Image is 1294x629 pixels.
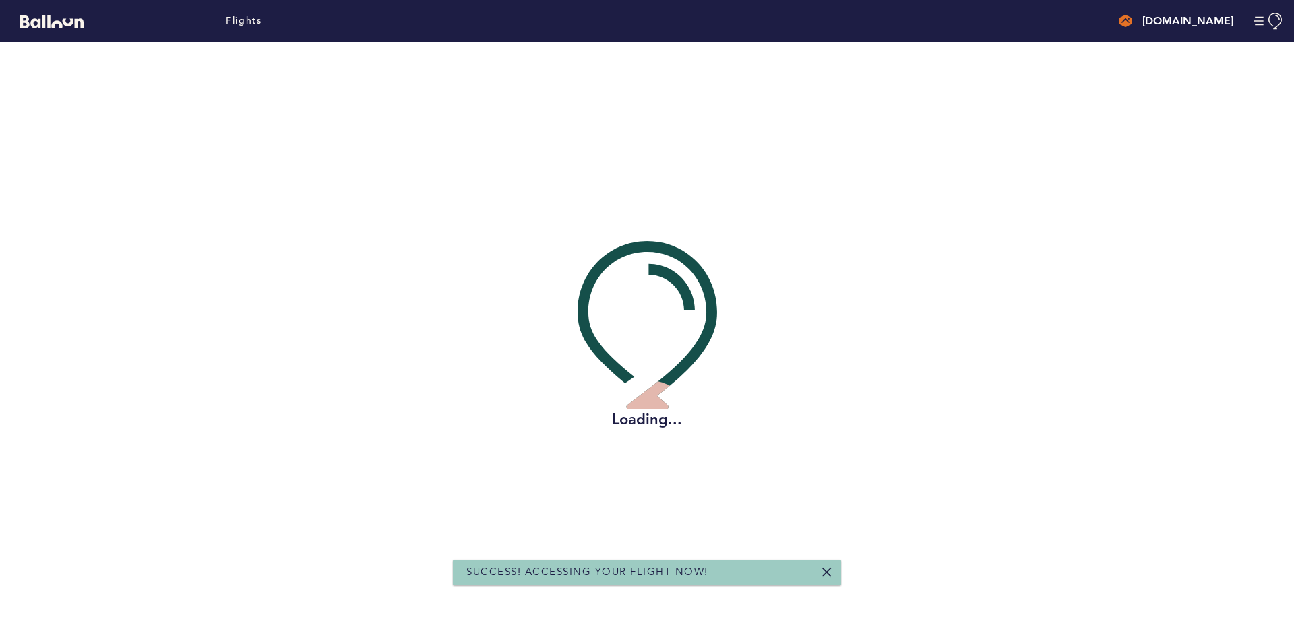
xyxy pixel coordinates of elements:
[578,409,717,430] h2: Loading...
[1254,13,1284,30] button: Manage Account
[10,13,84,28] a: Balloon
[453,560,841,585] div: Success! Accessing your flight now!
[226,13,261,28] a: Flights
[1142,13,1233,29] h4: [DOMAIN_NAME]
[20,15,84,28] svg: Balloon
